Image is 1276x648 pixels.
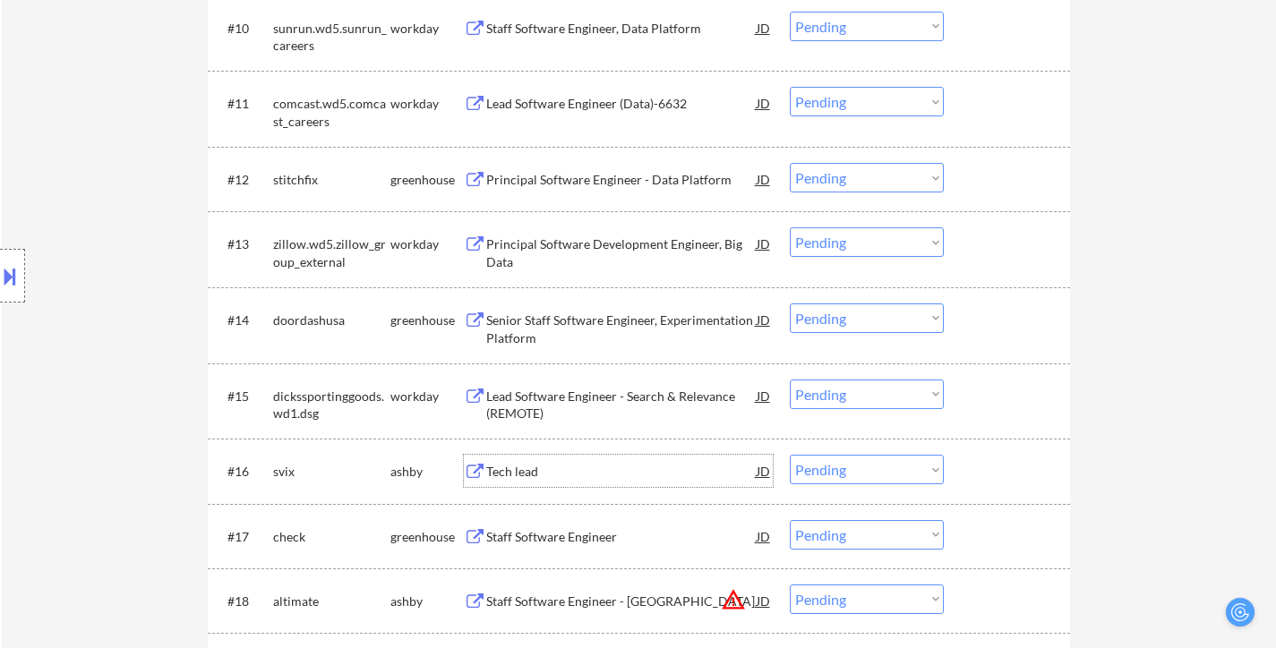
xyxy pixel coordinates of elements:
[755,163,773,195] div: JD
[273,311,390,329] div: doordashusa
[755,584,773,617] div: JD
[273,95,390,130] div: comcast.wd5.comcast_careers
[227,20,259,38] div: #10
[755,303,773,336] div: JD
[390,463,464,481] div: ashby
[273,463,390,481] div: svix
[486,463,757,481] div: Tech lead
[227,463,259,481] div: #16
[755,87,773,119] div: JD
[390,528,464,546] div: greenhouse
[273,171,390,189] div: stitchfix
[486,171,757,189] div: Principal Software Engineer - Data Platform
[273,528,390,546] div: check
[721,587,746,612] button: warning_amber
[390,311,464,329] div: greenhouse
[273,235,390,270] div: zillow.wd5.zillow_group_external
[486,593,757,610] div: Staff Software Engineer - [GEOGRAPHIC_DATA]
[486,20,757,38] div: Staff Software Engineer, Data Platform
[227,593,259,610] div: #18
[486,388,757,422] div: Lead Software Engineer - Search & Relevance (REMOTE)
[273,388,390,422] div: dickssportinggoods.wd1.dsg
[390,593,464,610] div: ashby
[755,227,773,260] div: JD
[390,95,464,113] div: workday
[273,20,390,55] div: sunrun.wd5.sunrun_careers
[390,235,464,253] div: workday
[227,95,259,113] div: #11
[486,95,757,113] div: Lead Software Engineer (Data)-6632
[390,171,464,189] div: greenhouse
[486,311,757,346] div: Senior Staff Software Engineer, Experimentation Platform
[486,235,757,270] div: Principal Software Development Engineer, Big Data
[755,520,773,552] div: JD
[273,593,390,610] div: altimate
[390,388,464,405] div: workday
[755,379,773,412] div: JD
[755,12,773,44] div: JD
[755,455,773,487] div: JD
[486,528,757,546] div: Staff Software Engineer
[390,20,464,38] div: workday
[227,528,259,546] div: #17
